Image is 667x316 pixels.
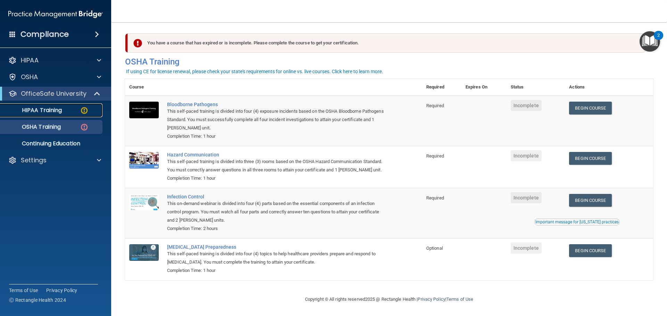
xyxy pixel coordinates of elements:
div: This self-paced training is divided into four (4) topics to help healthcare providers prepare and... [167,250,387,266]
a: Terms of Use [446,297,473,302]
div: This self-paced training is divided into four (4) exposure incidents based on the OSHA Bloodborne... [167,107,387,132]
span: Ⓒ Rectangle Health 2024 [9,297,66,304]
img: danger-circle.6113f641.png [80,123,89,131]
a: Begin Course [569,152,611,165]
a: Bloodborne Pathogens [167,102,387,107]
th: Expires On [461,79,507,96]
th: Status [507,79,565,96]
button: Read this if you are a dental practitioner in the state of CA [534,219,620,225]
span: Incomplete [511,150,542,161]
span: Incomplete [511,192,542,203]
a: HIPAA [8,56,101,65]
a: Privacy Policy [46,287,77,294]
div: This self-paced training is divided into three (3) rooms based on the OSHA Hazard Communication S... [167,157,387,174]
a: Hazard Communication [167,152,387,157]
iframe: Drift Widget Chat Controller [547,267,659,294]
a: Privacy Policy [418,297,445,302]
div: Completion Time: 2 hours [167,224,387,233]
p: Continuing Education [5,140,99,147]
p: HIPAA Training [5,107,62,114]
th: Course [125,79,163,96]
img: exclamation-circle-solid-danger.72ef9ffc.png [133,39,142,48]
div: Completion Time: 1 hour [167,174,387,182]
div: Copyright © All rights reserved 2025 @ Rectangle Health | | [262,288,516,310]
div: Important message for [US_STATE] practices [535,220,619,224]
div: If using CE for license renewal, please check your state's requirements for online vs. live cours... [126,69,383,74]
span: Incomplete [511,242,542,254]
a: [MEDICAL_DATA] Preparedness [167,244,387,250]
p: OSHA Training [5,123,61,130]
span: Incomplete [511,100,542,111]
p: OSHA [21,73,38,81]
div: This on-demand webinar is divided into four (4) parts based on the essential components of an inf... [167,199,387,224]
a: Infection Control [167,194,387,199]
a: OfficeSafe University [8,89,101,98]
a: OSHA [8,73,101,81]
button: Open Resource Center, 2 new notifications [640,31,660,52]
button: If using CE for license renewal, please check your state's requirements for online vs. live cours... [125,68,384,75]
a: Begin Course [569,194,611,207]
h4: Compliance [20,29,69,39]
a: Begin Course [569,244,611,257]
div: Completion Time: 1 hour [167,132,387,140]
img: warning-circle.0cc9ac19.png [80,106,89,115]
a: Terms of Use [9,287,38,294]
span: Required [426,195,444,200]
a: Begin Course [569,102,611,114]
div: You have a course that has expired or is incomplete. Please complete the course to get your certi... [128,33,645,53]
div: 2 [657,35,660,44]
h4: OSHA Training [125,57,653,67]
th: Actions [565,79,653,96]
span: Required [426,103,444,108]
span: Optional [426,246,443,251]
p: HIPAA [21,56,39,65]
p: Settings [21,156,47,164]
a: Settings [8,156,101,164]
div: Completion Time: 1 hour [167,266,387,275]
span: Required [426,153,444,159]
img: PMB logo [8,7,103,21]
p: OfficeSafe University [21,89,87,98]
th: Required [422,79,461,96]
